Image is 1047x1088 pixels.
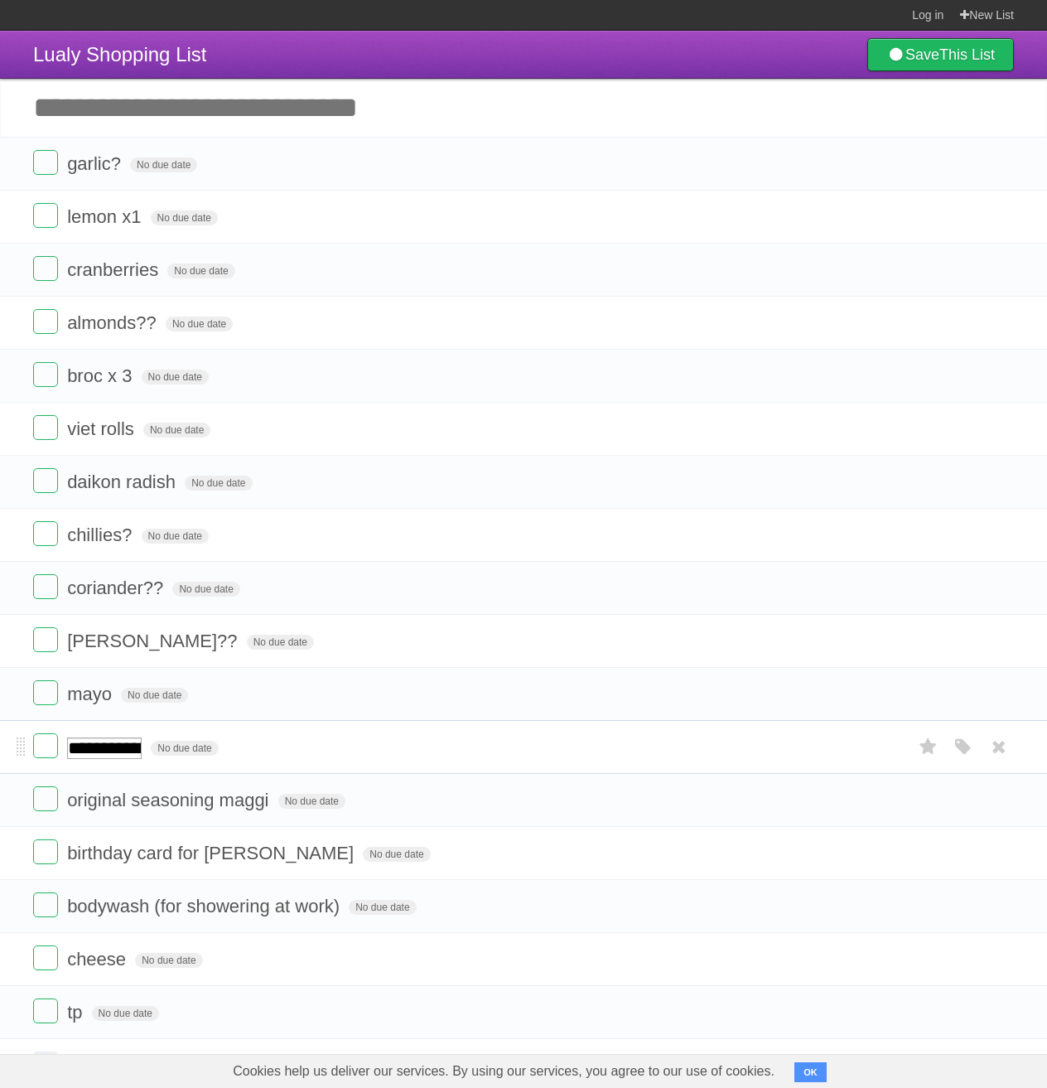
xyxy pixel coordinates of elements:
span: No due date [142,370,209,384]
label: Done [33,627,58,652]
span: No due date [92,1006,159,1021]
label: Done [33,203,58,228]
label: Star task [913,733,944,761]
span: viet rolls [67,418,138,439]
span: chillies? [67,525,136,545]
label: Done [33,362,58,387]
label: Done [33,521,58,546]
label: Done [33,309,58,334]
span: garlic? [67,153,125,174]
span: No due date [130,157,197,172]
label: Done [33,415,58,440]
span: No due date [135,953,202,968]
span: broc x 3 [67,365,136,386]
span: No due date [247,635,314,650]
span: No due date [185,476,252,491]
label: Done [33,839,58,864]
b: This List [939,46,995,63]
span: Lualy Shopping List [33,43,206,65]
label: Done [33,733,58,758]
label: Done [33,1052,58,1076]
label: Done [33,468,58,493]
span: mayo [67,684,116,704]
a: SaveThis List [867,38,1014,71]
span: cranberries [67,259,162,280]
span: No due date [278,794,345,809]
label: Done [33,680,58,705]
span: No due date [363,847,430,862]
span: No due date [143,423,210,438]
span: coriander?? [67,578,167,598]
label: Done [33,945,58,970]
span: birthday card for [PERSON_NAME] [67,843,358,863]
label: Done [33,256,58,281]
label: Done [33,150,58,175]
span: original seasoning maggi [67,790,273,810]
span: No due date [151,210,218,225]
label: Done [33,999,58,1023]
button: OK [794,1062,827,1082]
label: Done [33,892,58,917]
span: daikon radish [67,471,180,492]
span: lemon x1 [67,206,145,227]
span: No due date [151,741,218,756]
span: [PERSON_NAME]?? [67,631,241,651]
span: No due date [167,264,234,278]
span: tp [67,1002,86,1023]
span: bodywash (for showering at work) [67,896,344,916]
span: No due date [172,582,239,597]
span: No due date [121,688,188,703]
span: No due date [349,900,416,915]
label: Done [33,786,58,811]
span: cheese [67,949,130,970]
span: No due date [166,317,233,331]
span: almonds?? [67,312,161,333]
span: No due date [142,529,209,544]
span: Cookies help us deliver our services. By using our services, you agree to our use of cookies. [216,1055,791,1088]
label: Done [33,574,58,599]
